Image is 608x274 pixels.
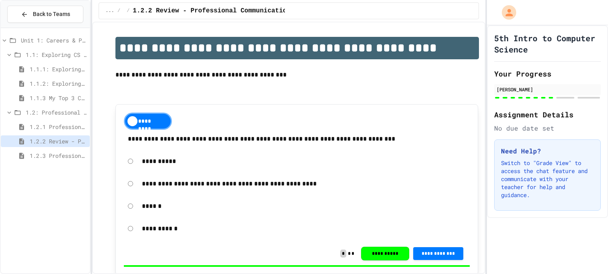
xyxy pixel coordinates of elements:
h1: 5th Intro to Computer Science [494,32,601,55]
h2: Your Progress [494,68,601,79]
span: Back to Teams [33,10,70,18]
span: Unit 1: Careers & Professionalism [21,36,87,44]
button: Back to Teams [7,6,83,23]
h2: Assignment Details [494,109,601,120]
span: 1.2: Professional Communication [26,108,87,117]
span: ... [105,8,114,14]
span: 1.1.2: Exploring CS Careers - Review [30,79,87,88]
span: 1.1.3 My Top 3 CS Careers! [30,94,87,102]
span: 1.1: Exploring CS Careers [26,50,87,59]
span: / [127,8,129,14]
h3: Need Help? [501,146,594,156]
p: Switch to "Grade View" to access the chat feature and communicate with your teacher for help and ... [501,159,594,199]
div: My Account [493,3,518,22]
span: 1.2.2 Review - Professional Communication [133,6,291,16]
span: 1.2.3 Professional Communication Challenge [30,151,87,160]
div: No due date set [494,123,601,133]
div: [PERSON_NAME] [497,86,598,93]
span: 1.1.1: Exploring CS Careers [30,65,87,73]
span: 1.2.1 Professional Communication [30,123,87,131]
span: 1.2.2 Review - Professional Communication [30,137,87,145]
span: / [117,8,120,14]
